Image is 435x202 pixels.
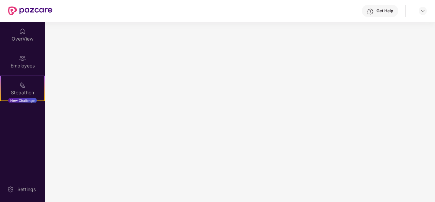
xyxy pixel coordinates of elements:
[19,82,26,89] img: svg+xml;base64,PHN2ZyB4bWxucz0iaHR0cDovL3d3dy53My5vcmcvMjAwMC9zdmciIHdpZHRoPSIyMSIgaGVpZ2h0PSIyMC...
[19,55,26,62] img: svg+xml;base64,PHN2ZyBpZD0iRW1wbG95ZWVzIiB4bWxucz0iaHR0cDovL3d3dy53My5vcmcvMjAwMC9zdmciIHdpZHRoPS...
[19,28,26,35] img: svg+xml;base64,PHN2ZyBpZD0iSG9tZSIgeG1sbnM9Imh0dHA6Ly93d3cudzMub3JnLzIwMDAvc3ZnIiB3aWR0aD0iMjAiIG...
[1,89,44,96] div: Stepathon
[8,98,37,103] div: New Challenge
[8,6,52,15] img: New Pazcare Logo
[420,8,425,14] img: svg+xml;base64,PHN2ZyBpZD0iRHJvcGRvd24tMzJ4MzIiIHhtbG5zPSJodHRwOi8vd3d3LnczLm9yZy8yMDAwL3N2ZyIgd2...
[15,186,38,193] div: Settings
[7,186,14,193] img: svg+xml;base64,PHN2ZyBpZD0iU2V0dGluZy0yMHgyMCIgeG1sbnM9Imh0dHA6Ly93d3cudzMub3JnLzIwMDAvc3ZnIiB3aW...
[376,8,393,14] div: Get Help
[367,8,374,15] img: svg+xml;base64,PHN2ZyBpZD0iSGVscC0zMngzMiIgeG1sbnM9Imh0dHA6Ly93d3cudzMub3JnLzIwMDAvc3ZnIiB3aWR0aD...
